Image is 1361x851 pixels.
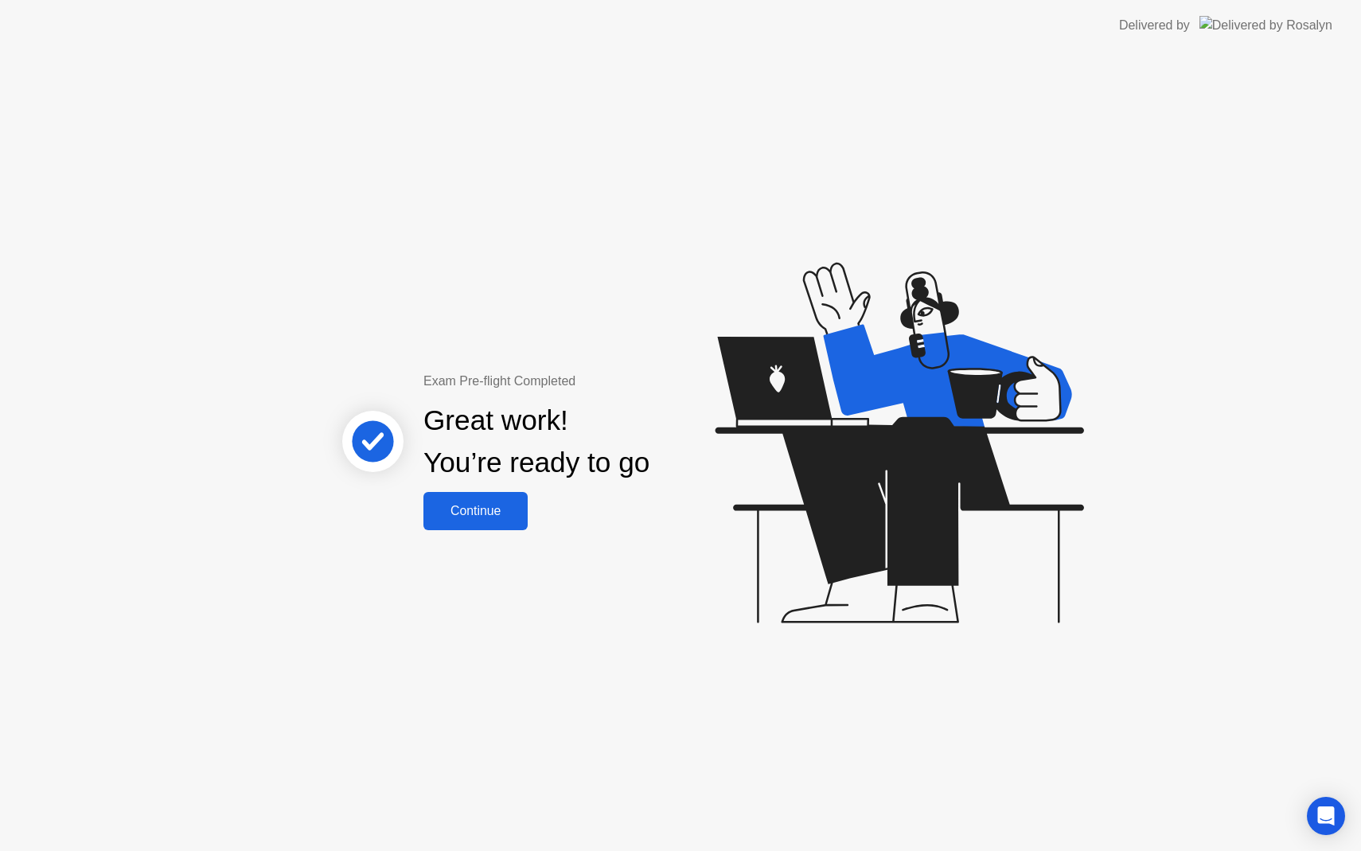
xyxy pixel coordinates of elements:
[1307,797,1345,835] div: Open Intercom Messenger
[423,400,649,484] div: Great work! You’re ready to go
[423,372,752,391] div: Exam Pre-flight Completed
[428,504,523,518] div: Continue
[1119,16,1190,35] div: Delivered by
[423,492,528,530] button: Continue
[1199,16,1332,34] img: Delivered by Rosalyn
